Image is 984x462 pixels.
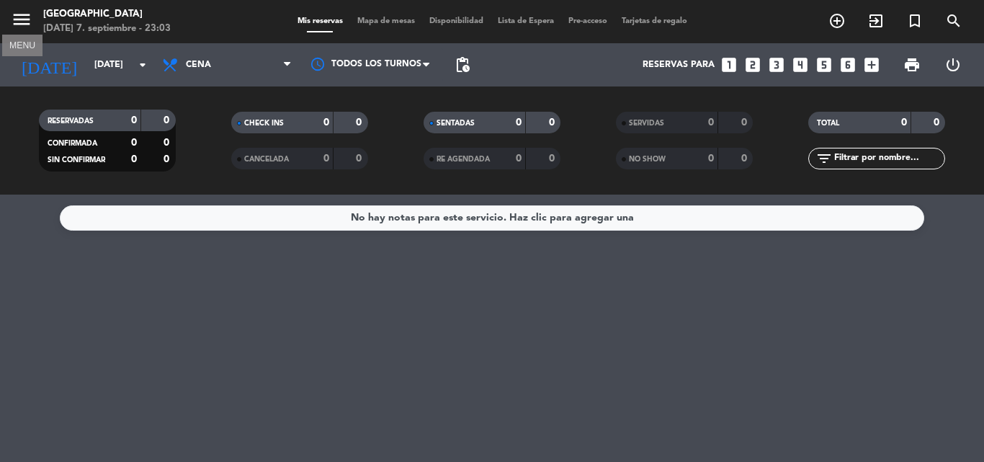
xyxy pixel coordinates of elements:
[164,115,172,125] strong: 0
[350,17,422,25] span: Mapa de mesas
[43,22,171,36] div: [DATE] 7. septiembre - 23:03
[11,9,32,30] i: menu
[186,60,211,70] span: Cena
[437,156,490,163] span: RE AGENDADA
[43,7,171,22] div: [GEOGRAPHIC_DATA]
[134,56,151,74] i: arrow_drop_down
[549,117,558,128] strong: 0
[323,117,329,128] strong: 0
[934,117,942,128] strong: 0
[629,120,664,127] span: SERVIDAS
[516,154,522,164] strong: 0
[817,120,839,127] span: TOTAL
[720,55,738,74] i: looks_one
[356,154,364,164] strong: 0
[741,117,750,128] strong: 0
[131,115,137,125] strong: 0
[903,56,921,74] span: print
[767,55,786,74] i: looks_3
[11,49,87,81] i: [DATE]
[48,117,94,125] span: RESERVADAS
[815,150,833,167] i: filter_list
[131,154,137,164] strong: 0
[743,55,762,74] i: looks_two
[516,117,522,128] strong: 0
[828,12,846,30] i: add_circle_outline
[614,17,694,25] span: Tarjetas de regalo
[356,117,364,128] strong: 0
[290,17,350,25] span: Mis reservas
[164,138,172,148] strong: 0
[867,12,885,30] i: exit_to_app
[351,210,634,226] div: No hay notas para este servicio. Haz clic para agregar una
[48,156,105,164] span: SIN CONFIRMAR
[906,12,923,30] i: turned_in_not
[945,12,962,30] i: search
[901,117,907,128] strong: 0
[244,156,289,163] span: CANCELADA
[323,154,329,164] strong: 0
[708,117,714,128] strong: 0
[2,38,43,51] div: MENU
[561,17,614,25] span: Pre-acceso
[454,56,471,74] span: pending_actions
[422,17,491,25] span: Disponibilidad
[862,55,881,74] i: add_box
[833,151,944,166] input: Filtrar por nombre...
[944,56,962,74] i: power_settings_new
[244,120,284,127] span: CHECK INS
[838,55,857,74] i: looks_6
[791,55,810,74] i: looks_4
[437,120,475,127] span: SENTADAS
[629,156,666,163] span: NO SHOW
[643,60,715,70] span: Reservas para
[741,154,750,164] strong: 0
[164,154,172,164] strong: 0
[815,55,833,74] i: looks_5
[549,154,558,164] strong: 0
[708,154,714,164] strong: 0
[491,17,561,25] span: Lista de Espera
[48,140,97,147] span: CONFIRMADA
[11,9,32,35] button: menu
[932,43,973,86] div: LOG OUT
[131,138,137,148] strong: 0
